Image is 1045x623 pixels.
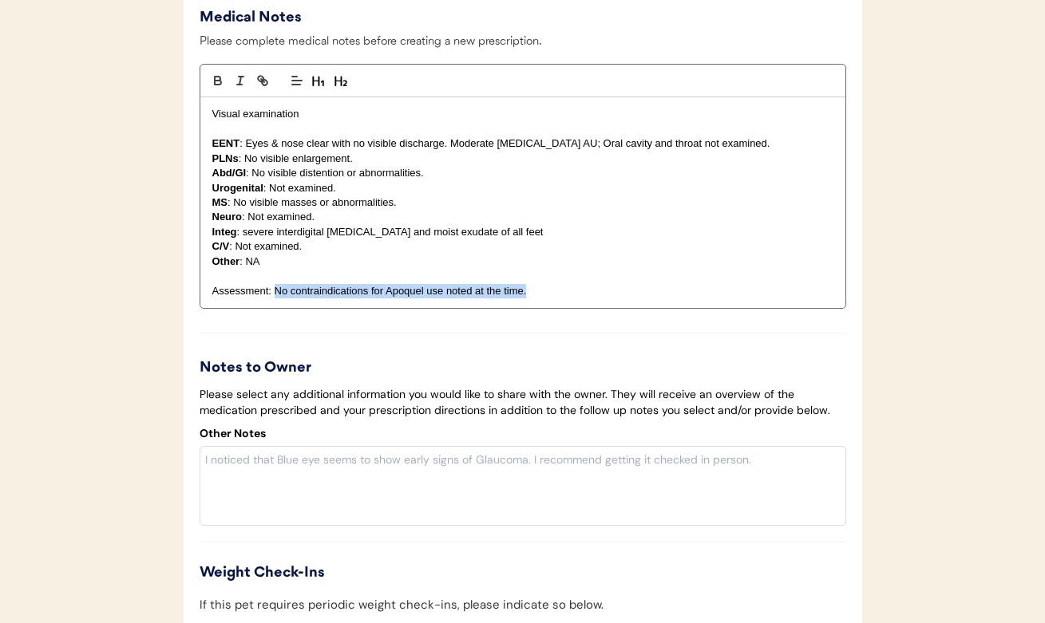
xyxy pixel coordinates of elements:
strong: C/V [212,240,230,252]
div: If this pet requires periodic weight check-ins, please indicate so below. [200,596,604,614]
strong: Neuro [212,211,243,223]
p: : Not examined. [212,210,833,224]
p: : NA [212,254,833,269]
strong: Integ [212,226,237,238]
p: Assessment: No contraindications for Apoquel use noted at the time. [212,284,833,298]
strong: Other [212,255,240,267]
div: Medical Notes [200,7,335,29]
div: Please complete medical notes before creating a new prescription. [200,33,846,61]
strong: MS [212,196,228,208]
p: : Not examined. [212,239,833,254]
strong: Urogenital [212,182,263,194]
strong: PLNs [212,152,239,164]
div: Other Notes [200,426,266,442]
strong: Abd/GI [212,167,247,179]
p: : Eyes & nose clear with no visible discharge. Moderate [MEDICAL_DATA] AU; Oral cavity and throat... [212,136,833,151]
span: Text alignment [286,71,308,90]
div: Notes to Owner [200,357,846,379]
p: : No visible masses or abnormalities. [212,195,833,210]
div: Weight Check-Ins [200,562,846,584]
p: : Not examined. [212,181,833,195]
strong: EENT [212,137,240,149]
div: Please select any additional information you would like to share with the owner. They will receiv... [200,387,846,418]
p: : No visible enlargement. [212,152,833,166]
p: Visual examination [212,107,833,121]
p: : No visible distention or abnormalities. [212,166,833,180]
p: : severe interdigital [MEDICAL_DATA] and moist exudate of all feet [212,225,833,239]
